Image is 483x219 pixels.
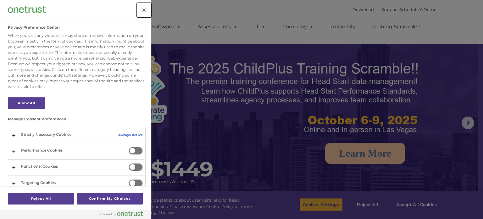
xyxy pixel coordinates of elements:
div: Company Logo [8,3,46,16]
span: Phone number [87,67,114,72]
button: Reject All [8,193,74,205]
span: Last name [87,42,107,46]
div: When you visit any website, it may store or retrieve information on your browser, mostly in the f... [8,33,146,89]
h2: Privacy Preference Center [8,25,60,30]
h3: Manage Consent Preferences [8,117,146,124]
a: Powered by OneTrust Opens in a new Tab [100,211,148,219]
button: Confirm My Choices [77,193,143,205]
img: Powered by OneTrust Opens in a new Tab [100,211,143,216]
img: Company Logo [8,6,46,13]
button: Close [137,3,151,17]
button: Allow All [8,97,45,109]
